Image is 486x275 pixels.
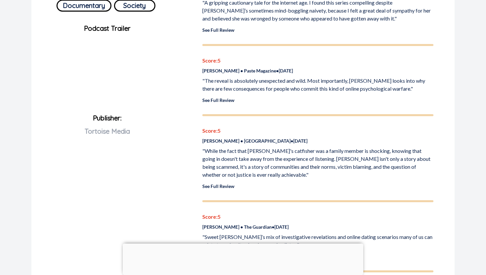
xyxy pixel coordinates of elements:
[202,97,234,103] a: See Full Review
[202,77,433,93] p: "The reveal is absolutely unexpected and wild. Most importantly, [PERSON_NAME] looks into why the...
[202,183,234,189] a: See Full Review
[85,127,130,135] span: Tortoise Media
[202,147,433,179] p: "While the fact that [PERSON_NAME]'s catfisher was a family member is shocking, knowing that goin...
[123,244,363,273] iframe: Advertisement
[202,57,433,65] p: Score: 5
[37,112,178,159] p: Publisher:
[202,223,433,230] p: [PERSON_NAME] • The Guardian • [DATE]
[202,127,433,135] p: Score: 5
[202,67,433,74] p: [PERSON_NAME] • Paste Magazine • [DATE]
[37,23,178,33] p: Podcast Trailer
[202,27,234,33] a: See Full Review
[202,213,433,221] p: Score: 5
[202,233,433,249] p: "Sweet [PERSON_NAME]’s mix of investigative revelations and online dating scenarios many of us ca...
[202,137,433,144] p: [PERSON_NAME] • [GEOGRAPHIC_DATA] • [DATE]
